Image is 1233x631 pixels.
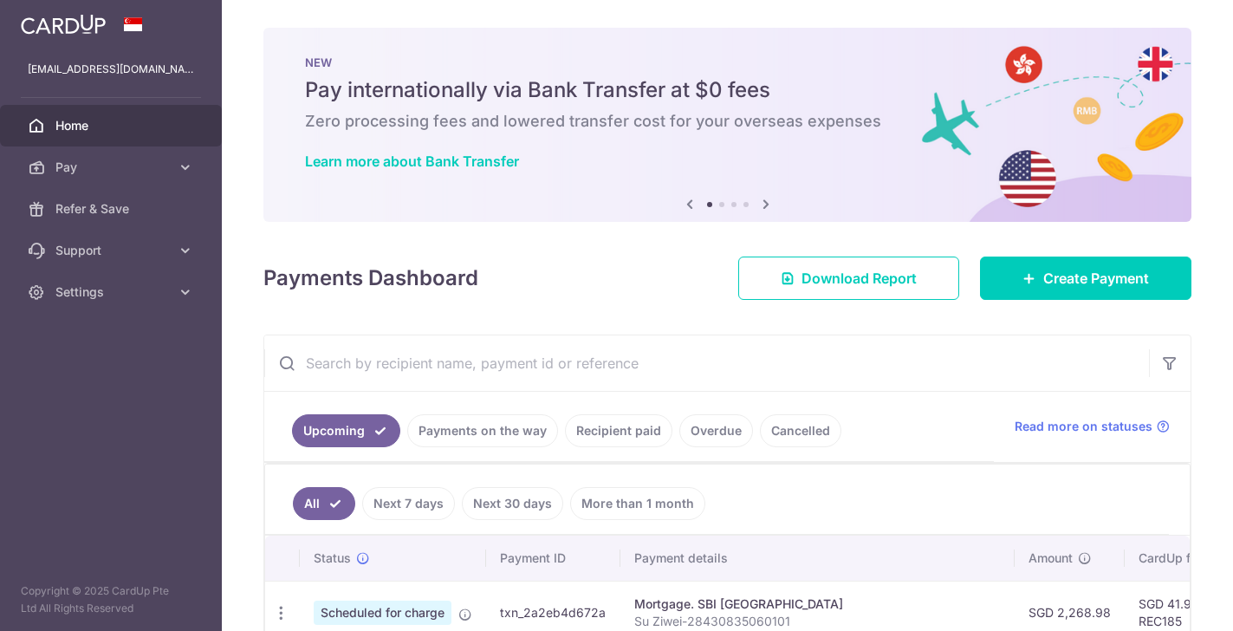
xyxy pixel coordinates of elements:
[1029,550,1073,567] span: Amount
[634,595,1001,613] div: Mortgage. SBI [GEOGRAPHIC_DATA]
[1043,268,1149,289] span: Create Payment
[293,487,355,520] a: All
[1015,418,1170,435] a: Read more on statuses
[314,550,351,567] span: Status
[565,414,672,447] a: Recipient paid
[980,257,1191,300] a: Create Payment
[55,200,170,218] span: Refer & Save
[28,61,194,78] p: [EMAIL_ADDRESS][DOMAIN_NAME]
[362,487,455,520] a: Next 7 days
[292,414,400,447] a: Upcoming
[305,111,1150,132] h6: Zero processing fees and lowered transfer cost for your overseas expenses
[760,414,841,447] a: Cancelled
[801,268,917,289] span: Download Report
[314,601,451,625] span: Scheduled for charge
[55,283,170,301] span: Settings
[21,14,106,35] img: CardUp
[263,28,1191,222] img: Bank transfer banner
[620,536,1015,581] th: Payment details
[55,242,170,259] span: Support
[305,55,1150,69] p: NEW
[634,613,1001,630] p: Su Ziwei-28430835060101
[55,159,170,176] span: Pay
[407,414,558,447] a: Payments on the way
[55,117,170,134] span: Home
[738,257,959,300] a: Download Report
[679,414,753,447] a: Overdue
[486,536,620,581] th: Payment ID
[1015,418,1152,435] span: Read more on statuses
[1139,550,1204,567] span: CardUp fee
[264,335,1149,391] input: Search by recipient name, payment id or reference
[305,153,519,170] a: Learn more about Bank Transfer
[305,76,1150,104] h5: Pay internationally via Bank Transfer at $0 fees
[462,487,563,520] a: Next 30 days
[263,263,478,294] h4: Payments Dashboard
[570,487,705,520] a: More than 1 month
